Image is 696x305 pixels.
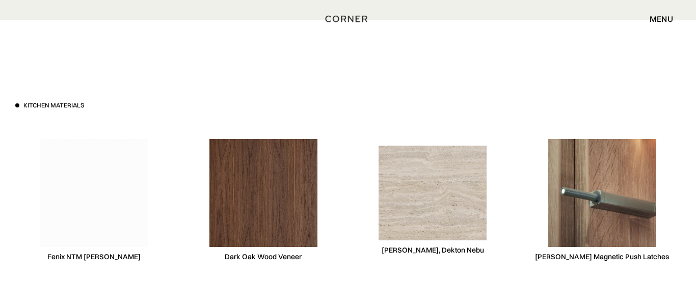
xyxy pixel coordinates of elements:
[325,12,371,25] a: home
[382,245,484,255] div: [PERSON_NAME], Dekton Nebu
[47,252,141,262] div: Fenix NTM [PERSON_NAME]
[225,252,302,262] div: Dark Oak Wood Veneer
[535,252,669,262] div: [PERSON_NAME] Magnetic Push Latches
[639,10,673,27] div: menu
[650,15,673,23] div: menu
[23,101,84,110] h3: Kitchen materials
